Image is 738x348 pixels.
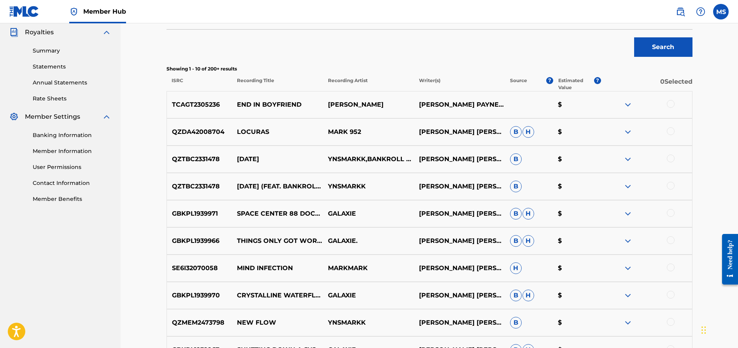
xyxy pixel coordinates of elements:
p: QZTBC2331478 [167,155,232,164]
p: [PERSON_NAME] [PERSON_NAME] [414,318,505,327]
p: GBKPL1939966 [167,236,232,246]
p: GALAXIE. [323,236,414,246]
img: expand [623,182,633,191]
p: Estimated Value [558,77,594,91]
iframe: Resource Center [716,228,738,291]
p: $ [553,127,601,137]
img: expand [623,127,633,137]
span: Member Settings [25,112,80,121]
p: [PERSON_NAME] [PERSON_NAME] [PERSON_NAME] [414,127,505,137]
p: TCAGT2305236 [167,100,232,109]
img: search [676,7,685,16]
p: MARK 952 [323,127,414,137]
p: [PERSON_NAME] [PERSON_NAME] [414,209,505,218]
span: H [522,290,534,301]
span: B [510,290,522,301]
p: SPACE CENTER 88 DOCKING MUSIC [232,209,323,218]
span: Royalties [25,28,54,37]
img: expand [623,236,633,246]
p: QZMEM2473798 [167,318,232,327]
p: [PERSON_NAME] [323,100,414,109]
p: [PERSON_NAME] [PERSON_NAME] [PERSON_NAME] [414,182,505,191]
p: [PERSON_NAME] [PERSON_NAME] [414,291,505,300]
p: $ [553,182,601,191]
span: B [510,317,522,329]
p: [PERSON_NAME] [PERSON_NAME] [414,264,505,273]
span: Member Hub [83,7,126,16]
a: User Permissions [33,163,111,171]
span: B [510,181,522,192]
p: YNSMARKK [323,182,414,191]
p: $ [553,236,601,246]
p: Recording Artist [323,77,414,91]
p: LOCURAS [232,127,323,137]
p: Writer(s) [414,77,505,91]
span: ? [594,77,601,84]
img: Top Rightsholder [69,7,79,16]
img: expand [623,291,633,300]
span: H [522,208,534,220]
p: [PERSON_NAME] [PERSON_NAME] [414,236,505,246]
div: User Menu [713,4,729,19]
p: $ [553,318,601,327]
p: MIND INFECTION [232,264,323,273]
img: expand [623,264,633,273]
a: Public Search [673,4,688,19]
span: B [510,208,522,220]
p: $ [553,209,601,218]
span: H [510,262,522,274]
p: THINGS ONLY GOT WORSE [232,236,323,246]
p: Showing 1 - 10 of 200+ results [167,65,692,72]
a: Contact Information [33,179,111,187]
img: expand [102,28,111,37]
p: $ [553,100,601,109]
img: expand [623,318,633,327]
div: Help [693,4,708,19]
p: $ [553,291,601,300]
span: B [510,235,522,247]
span: H [522,126,534,138]
img: Royalties [9,28,19,37]
button: Search [634,37,692,57]
p: Source [510,77,527,91]
img: expand [623,100,633,109]
p: GALAXIE [323,209,414,218]
p: [PERSON_NAME] [PERSON_NAME] [PERSON_NAME] [414,155,505,164]
p: [DATE] (FEAT. BANKROLL GIO WILLGLCK) [232,182,323,191]
p: YNSMARKK [323,318,414,327]
img: expand [102,112,111,121]
div: Drag [701,318,706,342]
p: QZTBC2331478 [167,182,232,191]
img: help [696,7,705,16]
p: GBKPL1939971 [167,209,232,218]
p: GBKPL1939970 [167,291,232,300]
a: Rate Sheets [33,95,111,103]
span: B [510,153,522,165]
p: [PERSON_NAME] PAYNEMARK SUCOLOSKI [414,100,505,109]
p: 0 Selected [601,77,692,91]
p: ISRC [167,77,232,91]
p: END IN BOYFRIEND [232,100,323,109]
a: Statements [33,63,111,71]
a: Summary [33,47,111,55]
a: Member Benefits [33,195,111,203]
p: MARKMARK [323,264,414,273]
p: QZDA42008704 [167,127,232,137]
p: GALAXIE [323,291,414,300]
span: H [522,235,534,247]
iframe: Chat Widget [699,311,738,348]
p: Recording Title [231,77,323,91]
a: Member Information [33,147,111,155]
p: CRYSTALLINE WATERFLOW [232,291,323,300]
img: expand [623,155,633,164]
p: $ [553,155,601,164]
p: [DATE] [232,155,323,164]
span: ? [546,77,553,84]
img: expand [623,209,633,218]
a: Banking Information [33,131,111,139]
img: Member Settings [9,112,19,121]
p: SE6I32070058 [167,264,232,273]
